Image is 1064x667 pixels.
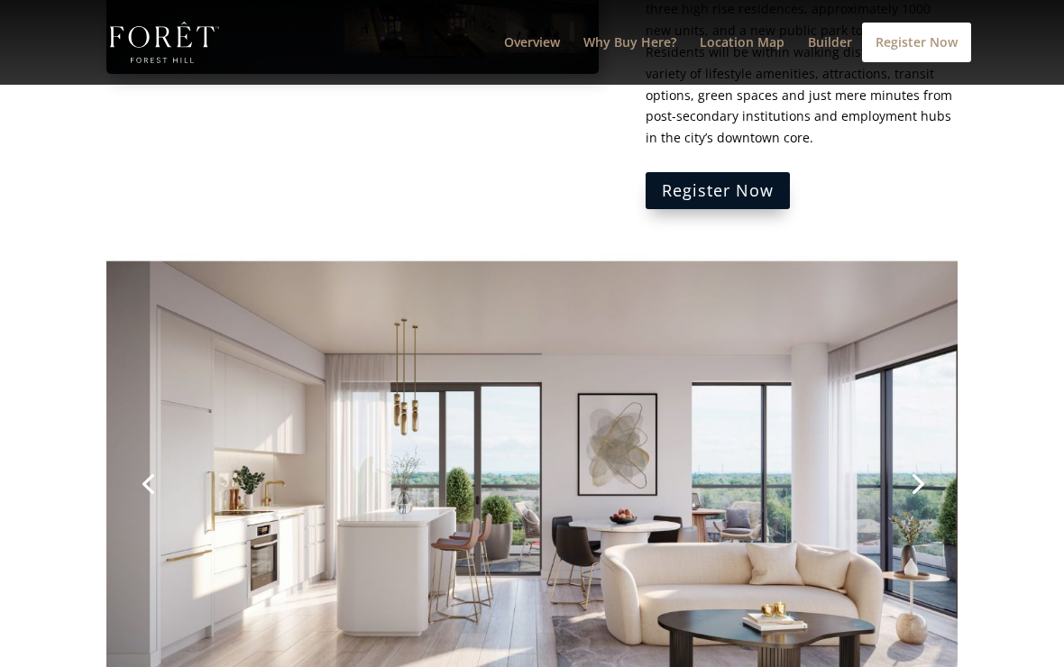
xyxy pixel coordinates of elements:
[110,22,219,63] img: Foret Condos in Forest Hill
[646,172,790,209] a: Register Now
[700,36,784,85] a: Location Map
[808,36,852,85] a: Builder
[504,36,560,85] a: Overview
[862,23,971,62] a: Register Now
[583,36,676,85] a: Why Buy Here?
